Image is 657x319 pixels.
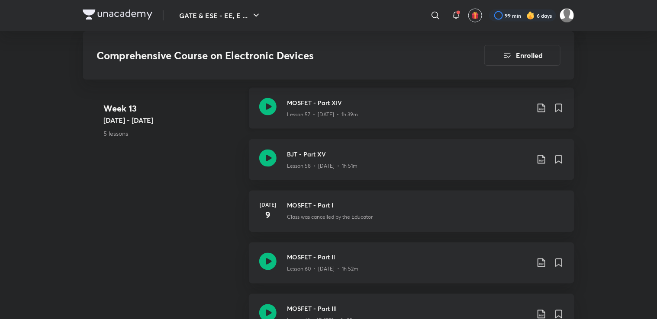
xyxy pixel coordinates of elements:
[103,102,242,115] h4: Week 13
[174,7,267,24] button: GATE & ESE - EE, E ...
[259,209,277,222] h4: 9
[83,10,152,20] img: Company Logo
[103,115,242,125] h5: [DATE] - [DATE]
[249,191,574,242] a: [DATE]9MOSFET - Part IClass was cancelled by the Educator
[103,128,242,137] p: 5 lessons
[287,304,529,313] h3: MOSFET - Part III
[287,265,358,273] p: Lesson 60 • [DATE] • 1h 52m
[83,10,152,22] a: Company Logo
[484,45,560,66] button: Enrolled
[526,11,535,20] img: streak
[287,214,373,221] p: Class was cancelled by the Educator
[287,253,529,262] h3: MOSFET - Part II
[471,12,479,19] img: avatar
[97,49,435,62] h3: Comprehensive Course on Electronic Devices
[249,139,574,191] a: BJT - Part XVLesson 58 • [DATE] • 1h 51m
[249,88,574,139] a: MOSFET - Part XIVLesson 57 • [DATE] • 1h 39m
[287,162,357,170] p: Lesson 58 • [DATE] • 1h 51m
[249,242,574,294] a: MOSFET - Part IILesson 60 • [DATE] • 1h 52m
[287,150,529,159] h3: BJT - Part XV
[468,9,482,22] button: avatar
[560,8,574,23] img: Avantika Choudhary
[287,111,358,118] p: Lesson 57 • [DATE] • 1h 39m
[287,201,564,210] h3: MOSFET - Part I
[259,201,277,209] h6: [DATE]
[287,98,529,107] h3: MOSFET - Part XIV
